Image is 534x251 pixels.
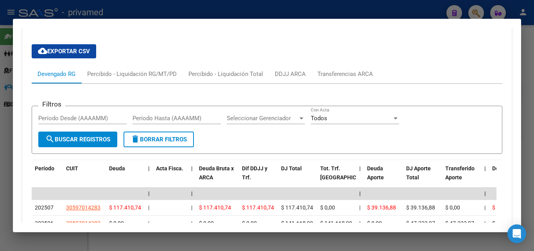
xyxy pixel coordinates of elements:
span: $ 0,00 [320,204,335,211]
span: $ 47.222,97 [445,220,474,226]
div: Percibido - Liquidación Total [188,70,263,78]
datatable-header-cell: DJ Total [278,160,317,195]
span: | [484,190,486,197]
span: Acta Fisca. [156,165,183,172]
span: Período [35,165,54,172]
span: | [191,190,193,197]
span: | [484,220,486,226]
span: $ 78.273,85 [492,204,521,211]
datatable-header-cell: Deuda Contr. [489,160,528,195]
h3: Filtros [38,100,65,108]
div: Transferencias ARCA [317,70,373,78]
span: $ 47.222,97 [406,220,435,226]
span: DJ Total [281,165,302,172]
div: DDJJ ARCA [275,70,306,78]
span: 202506 [35,220,54,226]
span: Borrar Filtros [131,136,187,143]
datatable-header-cell: Transferido Aporte [442,160,481,195]
span: | [148,165,150,172]
span: Deuda Bruta x ARCA [199,165,234,181]
span: | [148,204,149,211]
datatable-header-cell: DJ Aporte Total [403,160,442,195]
span: $ 117.410,74 [242,204,274,211]
span: $ 0,00 [492,220,507,226]
span: $ 0,00 [445,204,460,211]
datatable-header-cell: | [145,160,153,195]
span: 30597014283 [66,204,100,211]
span: $ 0,00 [367,220,382,226]
span: | [484,204,486,211]
mat-icon: search [45,134,55,144]
span: | [191,204,192,211]
span: | [484,165,486,172]
div: Percibido - Liquidación RG/MT/PD [87,70,177,78]
datatable-header-cell: Acta Fisca. [153,160,188,195]
datatable-header-cell: | [188,160,196,195]
datatable-header-cell: CUIT [63,160,106,195]
span: Seleccionar Gerenciador [227,115,298,122]
span: Deuda Aporte [367,165,384,181]
span: Exportar CSV [38,48,90,55]
span: | [359,190,361,197]
span: Deuda [109,165,125,172]
datatable-header-cell: | [356,160,364,195]
button: Buscar Registros [38,132,117,147]
span: 30597014283 [66,220,100,226]
span: Transferido Aporte [445,165,475,181]
span: | [359,165,361,172]
span: 202507 [35,204,54,211]
span: | [191,220,192,226]
span: $ 0,00 [199,220,214,226]
span: DJ Aporte Total [406,165,431,181]
div: Devengado RG [38,70,75,78]
button: Exportar CSV [32,44,96,58]
span: Buscar Registros [45,136,110,143]
span: | [148,220,149,226]
div: Open Intercom Messenger [507,224,526,243]
span: | [191,165,193,172]
span: Tot. Trf. [GEOGRAPHIC_DATA] [320,165,373,181]
span: Dif DDJJ y Trf. [242,165,267,181]
datatable-header-cell: Deuda [106,160,145,195]
span: $ 141.668,99 [281,220,313,226]
datatable-header-cell: | [481,160,489,195]
mat-icon: cloud_download [38,46,47,56]
datatable-header-cell: Deuda Bruta x ARCA [196,160,239,195]
datatable-header-cell: Deuda Aporte [364,160,403,195]
span: Todos [311,115,327,122]
span: $ 117.410,74 [281,204,313,211]
span: $ 0,00 [109,220,124,226]
span: Deuda Contr. [492,165,524,172]
span: | [359,204,360,211]
button: Borrar Filtros [124,132,194,147]
span: $ 117.410,74 [109,204,141,211]
mat-icon: delete [131,134,140,144]
span: | [359,220,360,226]
span: $ 117.410,74 [199,204,231,211]
span: $ 39.136,88 [367,204,396,211]
span: $ 39.136,88 [406,204,435,211]
datatable-header-cell: Tot. Trf. Bruto [317,160,356,195]
span: | [148,190,150,197]
span: $ 141.668,99 [320,220,352,226]
span: $ 0,00 [242,220,257,226]
span: CUIT [66,165,78,172]
datatable-header-cell: Período [32,160,63,195]
datatable-header-cell: Dif DDJJ y Trf. [239,160,278,195]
